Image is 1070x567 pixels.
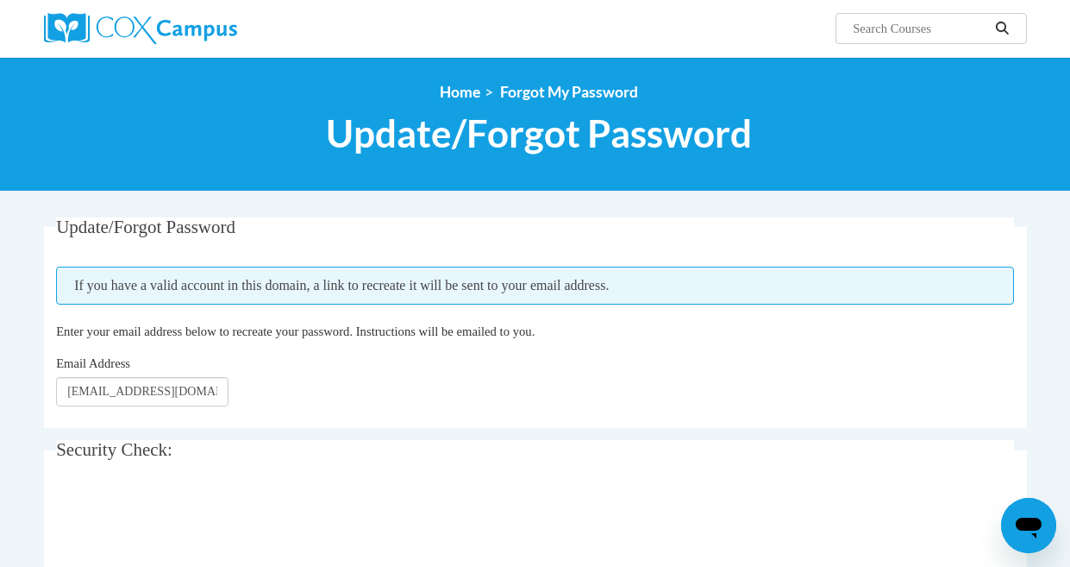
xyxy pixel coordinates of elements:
span: Update/Forgot Password [326,110,752,156]
iframe: reCAPTCHA [56,490,318,558]
input: Email [56,377,228,406]
span: Update/Forgot Password [56,217,235,237]
a: Home [440,83,480,101]
span: If you have a valid account in this domain, a link to recreate it will be sent to your email addr... [56,267,1014,305]
span: Forgot My Password [500,83,638,101]
iframe: Button to launch messaging window [1001,498,1056,553]
span: Enter your email address below to recreate your password. Instructions will be emailed to you. [56,324,535,338]
a: Cox Campus [44,13,354,44]
img: Cox Campus [44,13,237,44]
span: Security Check: [56,439,172,460]
span: Email Address [56,356,130,370]
button: Search [989,18,1015,39]
input: Search Courses [851,18,989,39]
